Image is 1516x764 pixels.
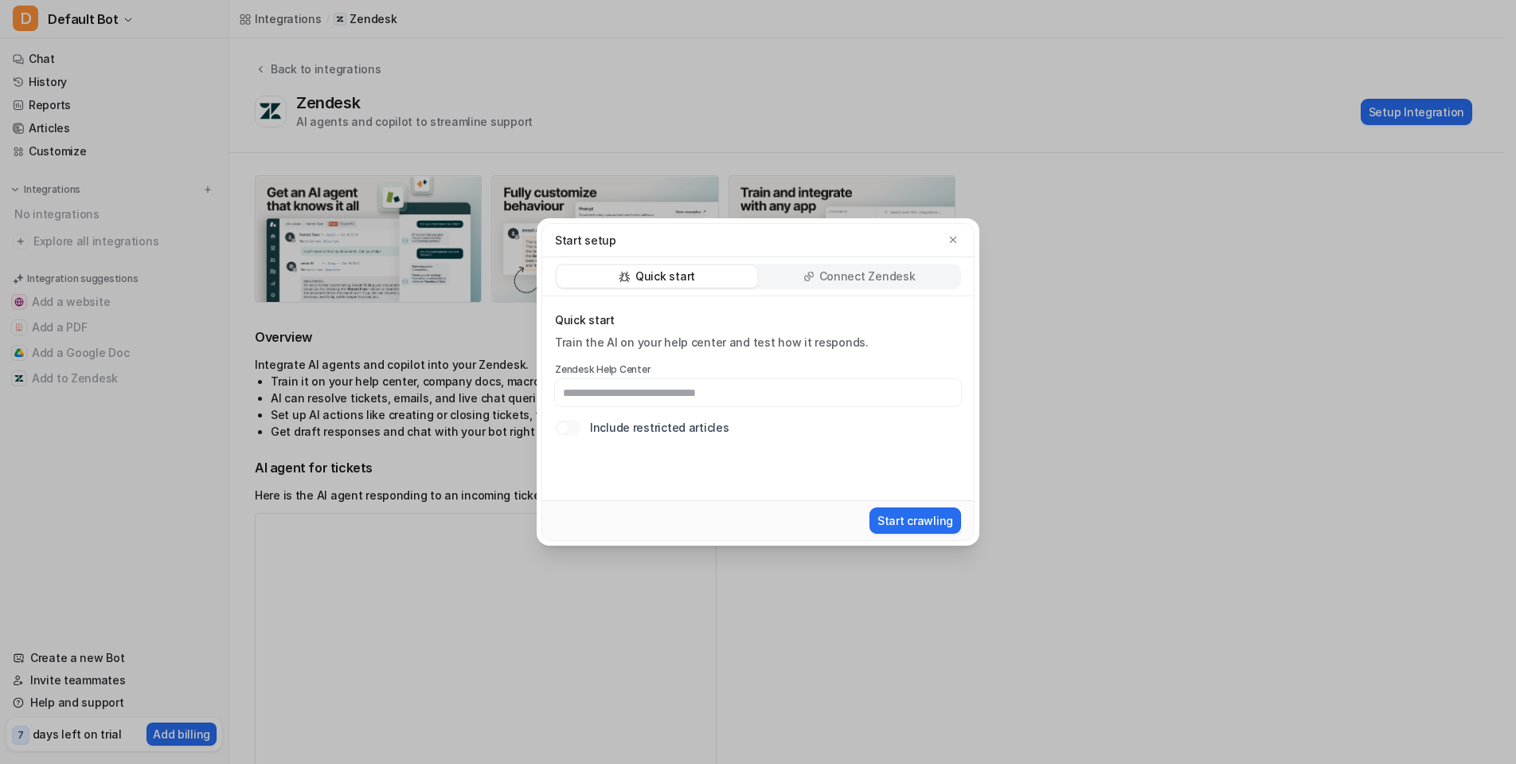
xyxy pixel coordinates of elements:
[555,312,961,328] p: Quick start
[555,363,961,376] label: Zendesk Help Center
[555,335,961,351] div: Train the AI on your help center and test how it responds.
[635,268,695,284] p: Quick start
[869,507,961,534] button: Start crawling
[819,268,916,284] p: Connect Zendesk
[555,232,616,249] p: Start setup
[590,419,729,436] label: Include restricted articles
